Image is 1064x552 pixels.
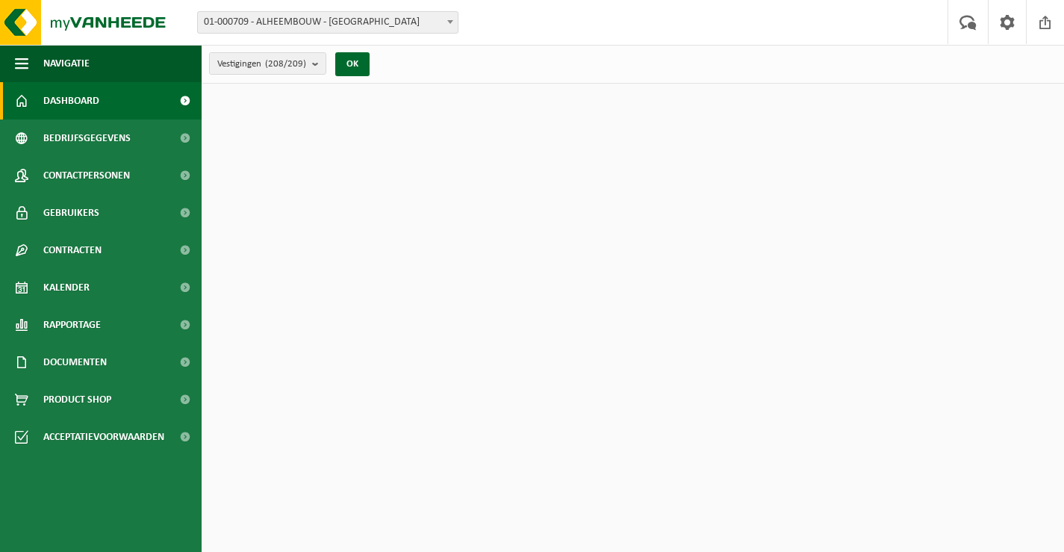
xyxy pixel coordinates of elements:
span: Kalender [43,269,90,306]
span: Navigatie [43,45,90,82]
span: 01-000709 - ALHEEMBOUW - OOSTNIEUWKERKE [197,11,458,34]
span: Contactpersonen [43,157,130,194]
span: Documenten [43,344,107,381]
span: Vestigingen [217,53,306,75]
span: Contracten [43,232,102,269]
span: Rapportage [43,306,101,344]
button: OK [335,52,370,76]
span: 01-000709 - ALHEEMBOUW - OOSTNIEUWKERKE [198,12,458,33]
span: Acceptatievoorwaarden [43,418,164,456]
count: (208/209) [265,59,306,69]
span: Bedrijfsgegevens [43,120,131,157]
button: Vestigingen(208/209) [209,52,326,75]
span: Dashboard [43,82,99,120]
span: Gebruikers [43,194,99,232]
span: Product Shop [43,381,111,418]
